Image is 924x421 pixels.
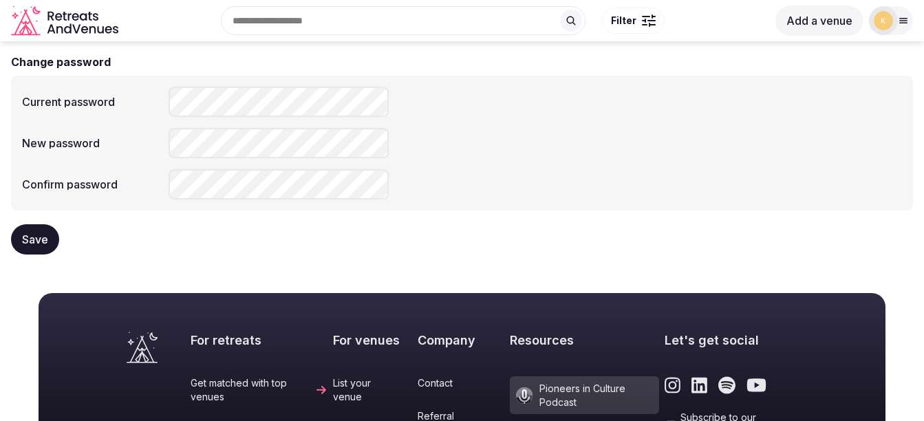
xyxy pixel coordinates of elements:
[333,376,412,403] a: List your venue
[665,376,680,394] a: Link to the retreats and venues Instagram page
[191,376,327,403] a: Get matched with top venues
[127,332,158,363] a: Visit the homepage
[510,376,659,414] a: Pioneers in Culture Podcast
[418,332,504,349] h2: Company
[22,179,169,190] label: Confirm password
[665,332,797,349] h2: Let's get social
[22,138,169,149] label: New password
[510,332,659,349] h2: Resources
[11,54,913,70] h3: Change password
[611,14,636,28] span: Filter
[718,376,735,394] a: Link to the retreats and venues Spotify page
[11,224,59,255] button: Save
[602,8,665,34] button: Filter
[11,6,121,36] a: Visit the homepage
[22,96,169,107] label: Current password
[418,376,504,390] a: Contact
[11,6,121,36] svg: Retreats and Venues company logo
[191,332,327,349] h2: For retreats
[333,332,412,349] h2: For venues
[874,11,893,30] img: kamarudheen.kh
[775,14,863,28] a: Add a venue
[775,6,863,36] button: Add a venue
[691,376,707,394] a: Link to the retreats and venues LinkedIn page
[22,233,48,246] span: Save
[746,376,766,394] a: Link to the retreats and venues Youtube page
